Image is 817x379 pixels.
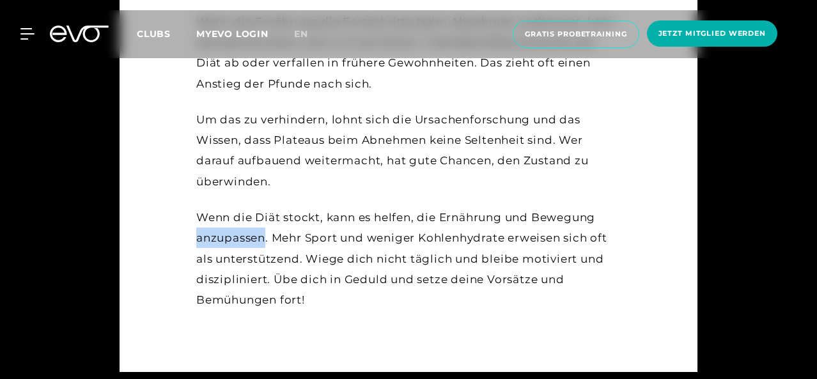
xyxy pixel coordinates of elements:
[643,20,781,48] a: Jetzt Mitglied werden
[196,207,621,310] div: Wenn die Diät stockt, kann es helfen, die Ernährung und Bewegung anzupassen. Mehr Sport und wenig...
[196,28,268,40] a: MYEVO LOGIN
[294,27,323,42] a: en
[525,29,627,40] span: Gratis Probetraining
[658,28,766,39] span: Jetzt Mitglied werden
[509,20,643,48] a: Gratis Probetraining
[137,28,171,40] span: Clubs
[294,28,308,40] span: en
[137,27,196,40] a: Clubs
[196,109,621,192] div: Um das zu verhindern, lohnt sich die Ursachenforschung und das Wissen, dass Plateaus beim Abnehme...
